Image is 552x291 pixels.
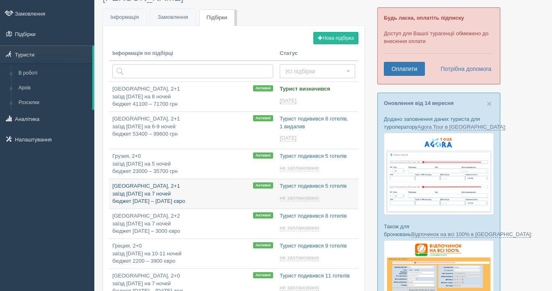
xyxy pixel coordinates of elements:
input: Пошук за країною або туристом [112,64,273,78]
p: Також для бронювань : [384,223,494,238]
span: [DATE] [280,135,297,141]
p: [GEOGRAPHIC_DATA], 2+1 заїзд [DATE] на 7 ночей бюджет [DATE] – [DATE] євро [112,182,273,205]
span: не заплановано [280,255,319,261]
button: Close [487,99,492,108]
span: Активні [253,152,273,159]
a: Оновлення від 14 вересня [384,100,454,106]
p: Грузия, 2+0 заїзд [DATE] на 5 ночей бюджет 23000 – 35700 грн [112,152,273,175]
span: × [487,99,492,108]
p: [GEOGRAPHIC_DATA], 2+2 заїзд [DATE] на 7 ночей бюджет [DATE] – 3000 євро [112,212,273,235]
p: Турист подивився 9 готелів [280,242,355,250]
a: [DATE] [280,98,298,104]
a: не заплановано [280,284,321,291]
p: Турист подивився 5 готелів [280,152,355,160]
a: Активні [GEOGRAPHIC_DATA], 2+1заїзд [DATE] на 7 ночейбюджет [DATE] – [DATE] євро [109,179,276,209]
span: [DATE] [280,98,297,104]
span: Активні [253,115,273,121]
span: Активні [253,272,273,278]
a: Відпочинок на всі 100% в [GEOGRAPHIC_DATA] [411,231,531,238]
a: не заплановано [280,255,321,261]
a: не заплановано [280,195,321,201]
a: Замовлення [151,9,196,26]
a: Активні [GEOGRAPHIC_DATA], 2+1заїзд [DATE] на 8 ночейбюджет 41100 – 71700 грн [109,82,276,111]
a: Активні [GEOGRAPHIC_DATA], 2+1заїзд [DATE] на 6-9 ночейбюджет 53400 – 99600 грн [109,112,276,149]
a: Активні Греция, 2+0заїзд [DATE] на 10-11 ночейбюджет 2200 – 3900 євро [109,239,276,268]
a: Agora Tour в [GEOGRAPHIC_DATA] [417,124,505,130]
span: Активні [253,85,273,91]
span: Активні [253,212,273,218]
a: Активні [GEOGRAPHIC_DATA], 2+2заїзд [DATE] на 7 ночейбюджет [DATE] – 3000 євро [109,209,276,239]
span: Активні [253,242,273,248]
span: Усі підбірки [285,67,344,75]
a: Потрібна допомога [435,62,492,76]
a: Архів [15,81,92,95]
span: Інформація [110,14,139,20]
p: [GEOGRAPHIC_DATA], 2+1 заїзд [DATE] на 8 ночей бюджет 41100 – 71700 грн [112,85,273,108]
a: Інформація [103,9,146,26]
span: не заплановано [280,165,319,171]
a: Підбірки [199,9,235,26]
a: [DATE] [280,135,298,141]
a: не заплановано [280,165,321,171]
div: Доступ для Вашої турагенції обмежено до внесення оплати [377,7,500,84]
p: Додано заповнення даних туриста для туроператору : [384,115,494,131]
th: Статус [276,46,358,61]
p: [GEOGRAPHIC_DATA], 2+1 заїзд [DATE] на 6-9 ночей бюджет 53400 – 99600 грн [112,115,273,138]
th: Інформація по підбірці [109,46,276,61]
p: Турист визначився [280,85,355,93]
span: Активні [253,182,273,189]
img: agora-tour-%D1%84%D0%BE%D1%80%D0%BC%D0%B0-%D0%B1%D1%80%D0%BE%D0%BD%D1%8E%D0%B2%D0%B0%D0%BD%D0%BD%... [384,133,494,215]
button: Нова підбірка [313,32,358,44]
a: В роботі [15,66,92,81]
span: не заплановано [280,195,319,201]
span: не заплановано [280,284,319,291]
p: Греция, 2+0 заїзд [DATE] на 10-11 ночей бюджет 2200 – 3900 євро [112,242,273,265]
span: не заплановано [280,225,319,231]
a: Активні Грузия, 2+0заїзд [DATE] на 5 ночейбюджет 23000 – 35700 грн [109,149,276,179]
p: Турист подивився 8 готелів [280,212,355,220]
b: Будь ласка, оплатіть підписку [384,15,464,21]
p: Турист подивився 8 готелів, 1 видалив [280,115,355,130]
a: не заплановано [280,225,321,231]
p: Турист подивився 5 готелів [280,182,355,190]
a: Розсилки [15,95,92,110]
a: Оплатити [384,62,425,76]
p: Турист подивився 11 готелів [280,272,355,280]
button: Усі підбірки [280,64,355,78]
